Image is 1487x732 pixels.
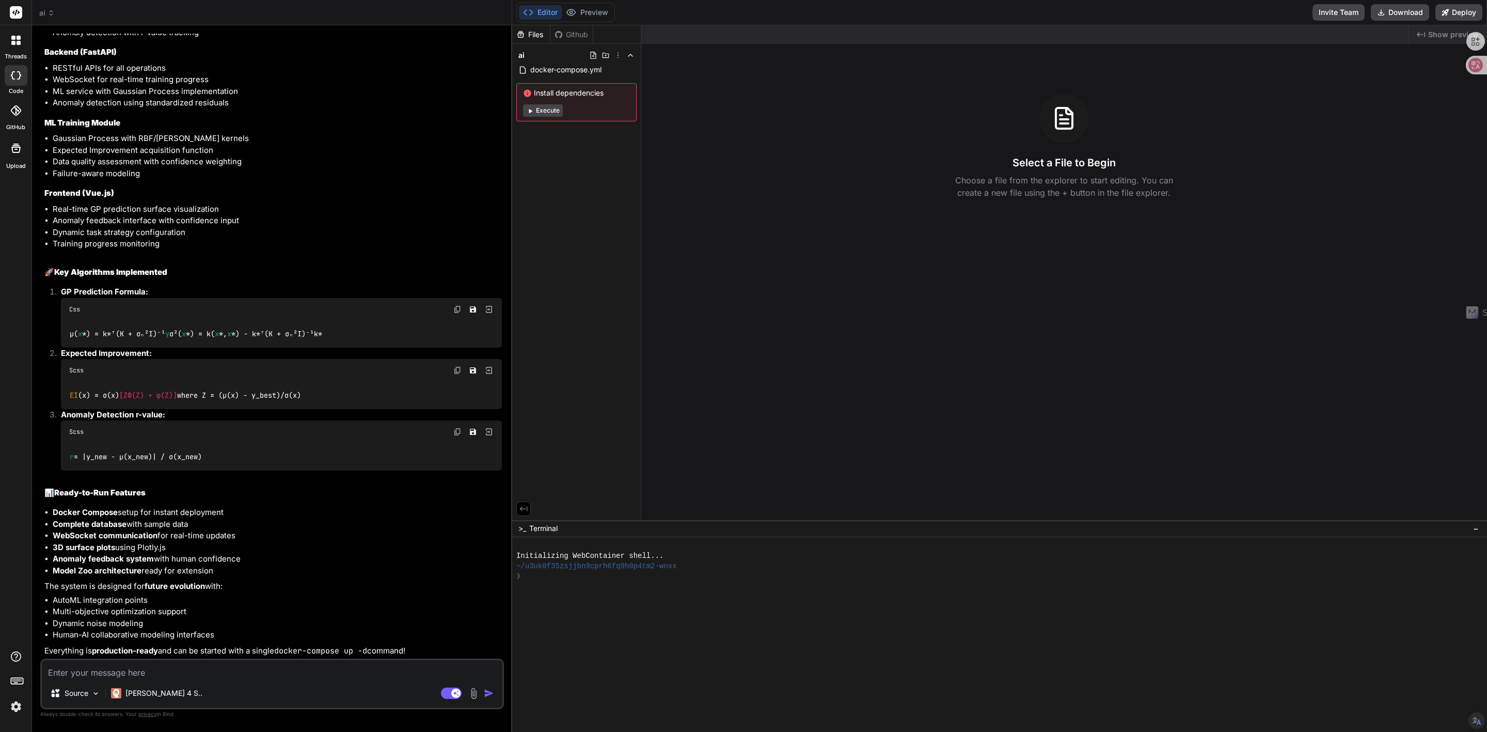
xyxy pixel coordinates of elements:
li: Anomaly detection using standardized residuals [53,97,502,109]
span: privacy [138,711,157,717]
p: Always double-check its answers. Your in Bind [40,709,504,719]
button: Save file [466,302,480,317]
button: − [1471,520,1481,537]
strong: Anomaly feedback system [53,554,154,564]
strong: Backend (FastAPI) [44,47,117,57]
span: ❯ [516,571,521,582]
label: GitHub [6,123,25,132]
li: with human confidence [53,553,502,565]
span: >_ [518,523,526,534]
strong: future evolution [145,581,205,591]
p: The system is designed for with: [44,581,502,593]
li: Failure-aware modeling [53,168,502,180]
li: Anomaly feedback interface with confidence input [53,215,502,227]
img: Pick Models [91,689,100,698]
span: Terminal [529,523,558,534]
span: Css [69,305,80,314]
button: Save file [466,363,480,378]
strong: Key Algorithms Implemented [54,267,167,277]
label: Upload [6,162,26,170]
div: Files [512,29,550,40]
button: Save file [466,425,480,439]
span: ~/u3uk0f35zsjjbn9cprh6fq9h0p4tm2-wnxx [516,562,677,572]
span: Initializing WebContainer shell... [516,551,664,562]
li: Real-time GP prediction surface visualization [53,204,502,215]
span: ai [518,50,525,60]
img: Claude 4 Sonnet [111,688,121,698]
code: docker-compose up -d [274,646,367,656]
span: r [70,452,74,461]
span: x [182,330,186,339]
img: copy [453,305,462,314]
strong: Complete database [53,519,126,529]
p: Choose a file from the explorer to start editing. You can create a new file using the + button in... [948,174,1180,199]
h3: Select a File to Begin [1013,155,1116,170]
span: − [1473,523,1479,534]
img: Open in Browser [484,427,494,437]
li: Data quality assessment with confidence weighting [53,156,502,168]
strong: 3D surface plots [53,542,115,552]
li: RESTful APIs for all operations [53,63,502,74]
button: Preview [562,5,612,20]
span: I [297,330,302,339]
button: Download [1371,4,1429,21]
img: copy [453,428,462,436]
code: (x) = σ(x) where Z = (μ(x) - y_best)/σ(x) [69,390,302,401]
img: Open in Browser [484,366,494,375]
span: Scss [69,428,84,436]
h2: 🚀 [44,267,502,278]
img: Open in Browser [484,305,494,314]
img: settings [7,698,25,715]
p: Source [65,688,88,698]
li: with sample data [53,519,502,531]
span: Install dependencies [523,88,630,98]
li: Dynamic noise modeling [53,618,502,630]
h2: 📊 [44,487,502,499]
li: Multi-objective optimization support [53,606,502,618]
strong: Frontend (Vue.js) [44,188,114,198]
strong: GP Prediction Formula: [61,287,148,297]
strong: Expected Improvement: [61,348,152,358]
li: Expected Improvement acquisition function [53,145,502,157]
li: Training progress monitoring [53,238,502,250]
strong: Anomaly Detection r-value: [61,410,165,419]
span: x [215,330,219,339]
img: attachment [468,688,480,699]
span: x [78,330,82,339]
li: ready for extension [53,565,502,577]
button: Editor [519,5,562,20]
strong: Model Zoo architecture [53,566,141,575]
div: Github [550,29,593,40]
span: ai [39,8,55,18]
li: Gaussian Process with RBF/[PERSON_NAME] kernels [53,133,502,145]
strong: production-ready [92,646,158,656]
li: WebSocket for real-time training progress [53,74,502,86]
strong: Docker Compose [53,507,118,517]
img: copy [453,366,462,375]
span: x [227,330,231,339]
li: ML service with Gaussian Process implementation [53,86,502,98]
li: for real-time updates [53,530,502,542]
img: icon [484,688,494,698]
span: I [149,330,153,339]
p: Everything is and can be started with a single command! [44,645,502,657]
li: Dynamic task strategy configuration [53,227,502,239]
p: [PERSON_NAME] 4 S.. [125,688,202,698]
li: setup for instant deployment [53,507,502,519]
span: y [165,330,169,339]
li: AutoML integration points [53,595,502,606]
strong: Ready-to-Run Features [54,488,146,497]
span: [ZΦ(Z) + φ(Z)] [119,391,177,400]
button: Invite Team [1312,4,1365,21]
span: Show preview [1428,29,1479,40]
code: = |y_new - μ(x_new)| / σ(x_new) [69,451,203,462]
label: code [9,87,23,96]
code: μ( *) = k*ᵀ(K + σₙ² )⁻¹ σ²( *) = k( *, *) - k*ᵀ(K + σₙ² )⁻¹k* [69,329,323,339]
strong: ML Training Module [44,118,120,128]
li: Human-AI collaborative modeling interfaces [53,629,502,641]
button: Deploy [1435,4,1482,21]
span: docker-compose.yml [529,64,603,76]
li: using Plotly.js [53,542,502,554]
label: threads [5,52,27,61]
strong: WebSocket communication [53,531,157,540]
